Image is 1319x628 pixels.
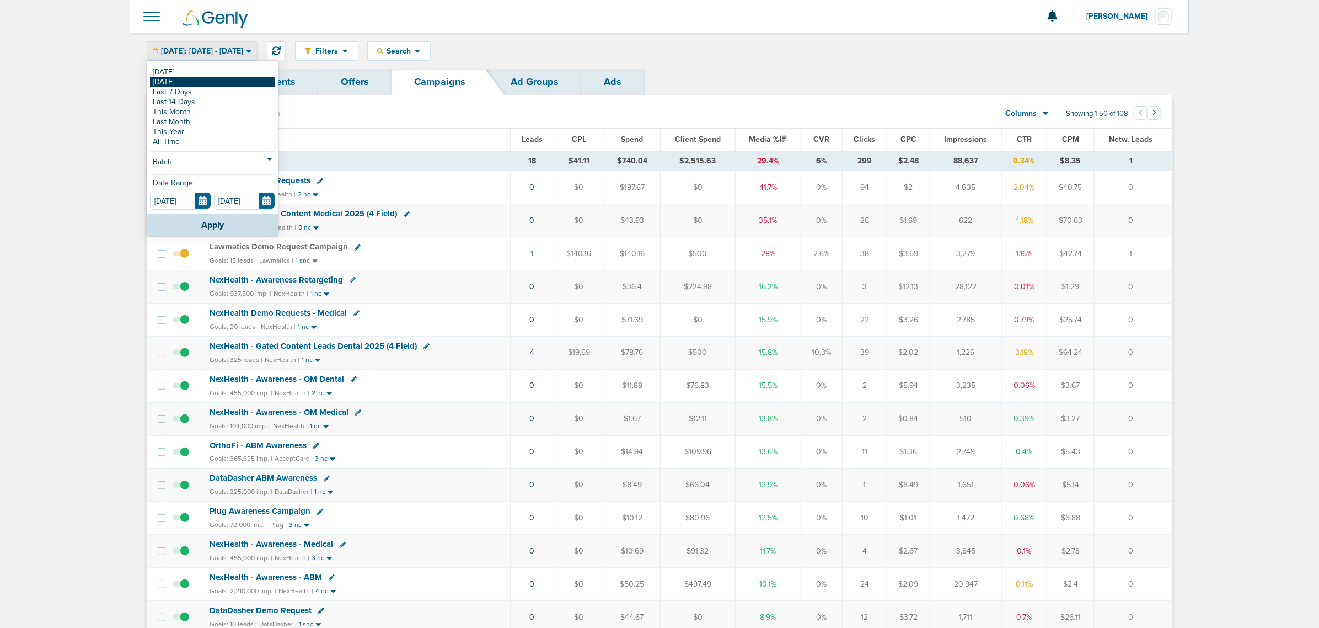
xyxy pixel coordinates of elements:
span: DataDasher ABM Awareness [210,473,317,483]
td: 29.4% [736,151,801,171]
a: 0 [529,216,534,225]
a: 4 [530,348,534,357]
td: $1.67 [604,402,660,435]
td: $497.49 [661,568,736,601]
span: CPL [572,135,586,144]
td: 2,749 [930,435,1002,469]
td: $5.14 [1047,469,1095,502]
td: 0 [1094,336,1172,369]
td: $187.67 [604,171,660,204]
td: 0% [801,469,843,502]
a: 0 [529,579,534,589]
a: 0 [529,447,534,456]
span: Leads [522,135,543,144]
td: $0 [554,303,604,336]
td: 3 [843,270,887,304]
button: Go to next page [1148,106,1161,120]
a: Clients [242,69,318,95]
span: OrthoFi - ABM Awareness [210,440,307,450]
td: $1.69 [887,204,930,237]
td: 1 [1094,151,1172,171]
span: Media % [749,135,787,144]
small: 1 snc [296,257,310,265]
td: 38 [843,237,887,270]
a: 0 [529,546,534,556]
td: 12.9% [736,469,801,502]
td: $1.29 [1047,270,1095,304]
td: 0% [801,402,843,435]
td: 94 [843,171,887,204]
td: $8.35 [1047,151,1095,171]
td: 4,605 [930,171,1002,204]
td: $0 [554,568,604,601]
td: 1 [1094,237,1172,270]
a: Last Month [150,117,275,127]
td: $36.4 [604,270,660,304]
td: $19.69 [554,336,604,369]
small: NexHealth | [275,554,309,562]
td: 4.18% [1002,204,1047,237]
td: $40.75 [1047,171,1095,204]
td: 1 [843,469,887,502]
a: 0 [529,414,534,423]
td: $3.26 [887,303,930,336]
td: 35.1% [736,204,801,237]
small: 1 nc [302,356,313,364]
small: NexHealth | [261,190,296,198]
td: $109.96 [661,435,736,469]
small: Goals: 225,000 imp. | [210,488,272,496]
td: 0.34% [1002,151,1047,171]
a: 0 [529,613,534,622]
td: 0% [801,171,843,204]
span: DataDasher Demo Request [210,605,312,615]
td: $12.13 [887,270,930,304]
small: 1 nc [310,422,321,430]
td: 299 [843,151,887,171]
a: All Time [150,137,275,147]
span: Plug Awareness Campaign [210,506,310,516]
small: AcceptCare | [275,455,313,462]
td: 0.06% [1002,469,1047,502]
td: $0 [554,435,604,469]
td: 0.01% [1002,270,1047,304]
a: 0 [529,513,534,523]
small: Goals: 455,000 imp. | [210,554,272,562]
td: 28,122 [930,270,1002,304]
td: $8.49 [604,469,660,502]
a: [DATE] [150,67,275,77]
td: 1,651 [930,469,1002,502]
small: Goals: 325 leads | [210,356,262,364]
td: 0.11% [1002,568,1047,601]
td: 0.06% [1002,369,1047,402]
small: 3 nc [315,455,328,463]
button: Apply [147,214,278,236]
td: 24 [843,568,887,601]
td: $8.49 [887,469,930,502]
td: $2 [887,171,930,204]
td: 13.6% [736,435,801,469]
span: CTR [1017,135,1032,144]
small: NexHealth | [261,323,296,331]
td: 0 [1094,469,1172,502]
td: $140.16 [554,237,604,270]
small: Goals: 104,000 imp. | [210,422,271,430]
td: 0.68% [1002,502,1047,535]
td: 0.1% [1002,535,1047,568]
td: 0% [801,435,843,469]
td: $0 [554,171,604,204]
td: 0 [1094,535,1172,568]
td: $2.4 [1047,568,1095,601]
span: Impressions [945,135,988,144]
td: 2 [843,369,887,402]
td: 0 [1094,369,1172,402]
img: Genly [183,10,248,28]
small: 3 nc [312,554,324,562]
td: $2.48 [887,151,930,171]
td: $0 [661,171,736,204]
td: $0 [554,535,604,568]
td: 10.1% [736,568,801,601]
td: $0 [554,402,604,435]
a: Ads [581,69,644,95]
small: 2 nc [298,190,310,199]
small: NexHealth | [273,422,308,430]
